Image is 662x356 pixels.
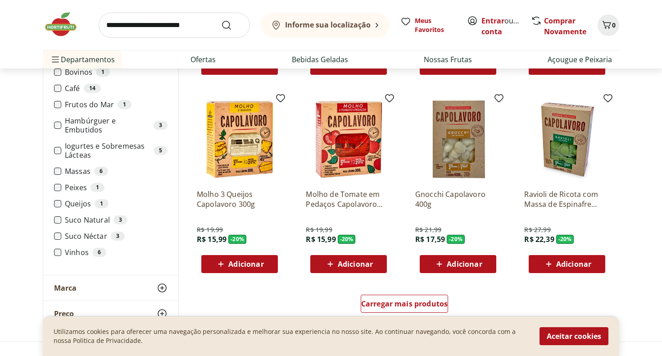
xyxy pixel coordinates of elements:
label: Suco Natural [65,215,168,224]
button: Aceitar cookies [540,327,608,345]
span: Adicionar [447,62,482,69]
span: Adicionar [228,62,263,69]
span: R$ 21,99 [415,225,441,234]
span: Adicionar [556,62,591,69]
div: 6 [94,167,108,176]
button: Menu [50,49,61,70]
b: Informe sua localização [285,20,371,30]
a: Meus Favoritos [400,16,456,34]
span: - 20 % [338,235,356,244]
img: Molho de Tomate em Pedaços Capolavoro 300g [306,96,391,182]
span: Meus Favoritos [415,16,456,34]
span: Departamentos [50,49,115,70]
span: Preço [54,309,74,318]
div: 1 [91,183,104,192]
label: Hambúrguer e Embutidos [65,116,168,134]
div: 1 [96,68,110,77]
span: R$ 19,99 [197,225,223,234]
a: Criar conta [481,16,531,37]
button: Adicionar [201,255,278,273]
a: Nossas Frutas [424,54,472,65]
label: Suco Néctar [65,232,168,241]
div: 14 [84,84,101,93]
button: Carrinho [598,14,619,36]
div: 1 [118,100,131,109]
a: Ravioli de Ricota com Massa de Espinafre Capolavoro 400g [524,189,610,209]
a: Molho 3 Queijos Capolavoro 300g [197,189,282,209]
button: Adicionar [310,255,387,273]
span: R$ 17,59 [415,234,445,244]
a: Ofertas [190,54,216,65]
img: Hortifruti [43,11,88,38]
img: Ravioli de Ricota com Massa de Espinafre Capolavoro 400g [524,96,610,182]
label: Bovinos [65,68,168,77]
label: Café [65,84,168,93]
a: Açougue e Peixaria [548,54,612,65]
span: Adicionar [228,260,263,268]
div: 3 [113,215,127,224]
label: Vinhos [65,248,168,257]
span: - 20 % [556,235,574,244]
label: Queijos [65,199,168,208]
a: Bebidas Geladas [292,54,348,65]
span: Marca [54,283,77,292]
span: Adicionar [447,260,482,268]
button: Informe sua localização [261,13,390,38]
div: 6 [92,248,106,257]
button: Preço [43,301,178,326]
img: Gnocchi Capolavoro 400g [415,96,501,182]
div: Categoria [43,19,178,275]
span: - 20 % [447,235,465,244]
span: Adicionar [556,260,591,268]
button: Adicionar [529,255,605,273]
span: Adicionar [338,260,373,268]
a: Entrar [481,16,504,26]
a: Gnocchi Capolavoro 400g [415,189,501,209]
span: R$ 15,99 [306,234,336,244]
img: Molho 3 Queijos Capolavoro 300g [197,96,282,182]
input: search [99,13,250,38]
div: 1 [95,199,109,208]
span: R$ 19,99 [306,225,332,234]
div: 3 [154,121,168,130]
p: Utilizamos cookies para oferecer uma navegação personalizada e melhorar sua experiencia no nosso ... [54,327,529,345]
span: Adicionar [338,62,373,69]
div: 3 [111,232,125,241]
span: R$ 27,99 [524,225,550,234]
button: Submit Search [221,20,243,31]
span: R$ 22,39 [524,234,554,244]
span: Carregar mais produtos [361,300,448,307]
a: Carregar mais produtos [361,295,449,316]
span: - 20 % [228,235,246,244]
label: Peixes [65,183,168,192]
button: Marca [43,275,178,301]
label: Frutos do Mar [65,100,168,109]
span: 0 [612,21,616,29]
span: R$ 15,99 [197,234,227,244]
label: Massas [65,167,168,176]
a: Molho de Tomate em Pedaços Capolavoro 300g [306,189,391,209]
a: Comprar Novamente [544,16,586,37]
label: Iogurtes e Sobremesas Lácteas [65,141,168,160]
button: Adicionar [420,255,496,273]
div: 5 [154,146,168,155]
span: ou [481,15,521,37]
